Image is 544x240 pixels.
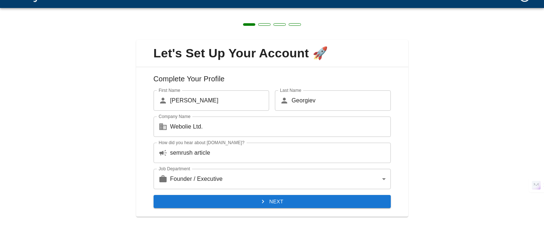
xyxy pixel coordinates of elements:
label: Last Name [280,87,301,93]
label: How did you hear about [DOMAIN_NAME]? [159,139,244,146]
span: Let's Set Up Your Account 🚀 [142,46,402,61]
div: Founder / Executive [170,169,391,189]
label: First Name [159,87,180,93]
label: Job Department [159,166,190,172]
h6: Complete Your Profile [142,73,402,90]
label: Company Name [159,113,191,119]
button: Next [154,195,391,208]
